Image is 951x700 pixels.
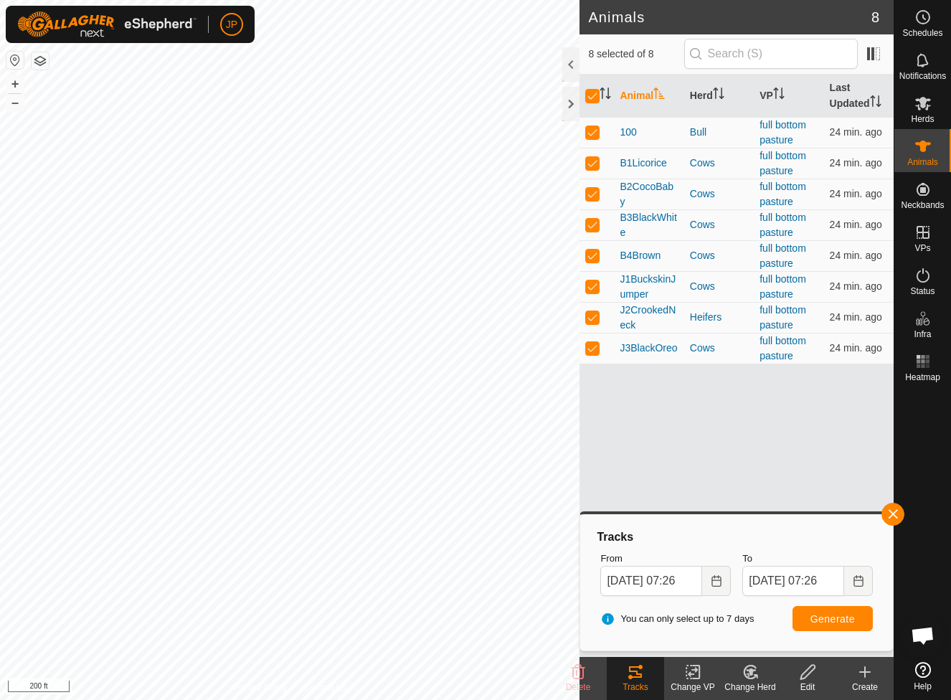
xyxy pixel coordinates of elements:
[233,681,287,694] a: Privacy Policy
[6,52,24,69] button: Reset Map
[17,11,197,37] img: Gallagher Logo
[690,248,748,263] div: Cows
[607,681,664,694] div: Tracks
[620,341,677,356] span: J3BlackOreo
[836,681,894,694] div: Create
[760,335,806,361] a: full bottom pasture
[871,6,879,28] span: 8
[588,47,683,62] span: 8 selected of 8
[690,341,748,356] div: Cows
[792,606,873,631] button: Generate
[620,125,636,140] span: 100
[684,75,754,118] th: Herd
[713,90,724,101] p-sorticon: Activate to sort
[760,181,806,207] a: full bottom pasture
[588,9,871,26] h2: Animals
[844,566,873,596] button: Choose Date
[754,75,823,118] th: VP
[690,217,748,232] div: Cows
[304,681,346,694] a: Contact Us
[773,90,785,101] p-sorticon: Activate to sort
[830,126,882,138] span: Sep 1, 2025 at 7:02 AM
[6,75,24,93] button: +
[760,273,806,300] a: full bottom pasture
[600,612,754,626] span: You can only select up to 7 days
[910,287,935,295] span: Status
[914,330,931,339] span: Infra
[600,552,731,566] label: From
[902,614,945,657] a: Open chat
[901,201,944,209] span: Neckbands
[742,552,873,566] label: To
[899,72,946,80] span: Notifications
[614,75,683,118] th: Animal
[760,304,806,331] a: full bottom pasture
[830,342,882,354] span: Sep 1, 2025 at 7:02 AM
[595,529,879,546] div: Tracks
[32,52,49,70] button: Map Layers
[721,681,779,694] div: Change Herd
[810,613,855,625] span: Generate
[902,29,942,37] span: Schedules
[760,119,806,146] a: full bottom pasture
[226,17,237,32] span: JP
[690,310,748,325] div: Heifers
[830,311,882,323] span: Sep 1, 2025 at 7:02 AM
[905,373,940,382] span: Heatmap
[824,75,894,118] th: Last Updated
[779,681,836,694] div: Edit
[620,179,678,209] span: B2CocoBaby
[690,125,748,140] div: Bull
[620,156,666,171] span: B1Licorice
[830,219,882,230] span: Sep 1, 2025 at 7:02 AM
[684,39,858,69] input: Search (S)
[702,566,731,596] button: Choose Date
[760,212,806,238] a: full bottom pasture
[830,188,882,199] span: Sep 1, 2025 at 7:02 AM
[911,115,934,123] span: Herds
[760,150,806,176] a: full bottom pasture
[894,656,951,696] a: Help
[620,248,661,263] span: B4Brown
[620,210,678,240] span: B3BlackWhite
[914,682,932,691] span: Help
[620,272,678,302] span: J1BuckskinJumper
[907,158,938,166] span: Animals
[620,303,678,333] span: J2CrookedNeck
[914,244,930,252] span: VPs
[690,156,748,171] div: Cows
[600,90,611,101] p-sorticon: Activate to sort
[870,98,881,109] p-sorticon: Activate to sort
[653,90,665,101] p-sorticon: Activate to sort
[6,94,24,111] button: –
[830,157,882,169] span: Sep 1, 2025 at 7:02 AM
[690,279,748,294] div: Cows
[664,681,721,694] div: Change VP
[690,186,748,202] div: Cows
[830,280,882,292] span: Sep 1, 2025 at 7:02 AM
[830,250,882,261] span: Sep 1, 2025 at 7:02 AM
[760,242,806,269] a: full bottom pasture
